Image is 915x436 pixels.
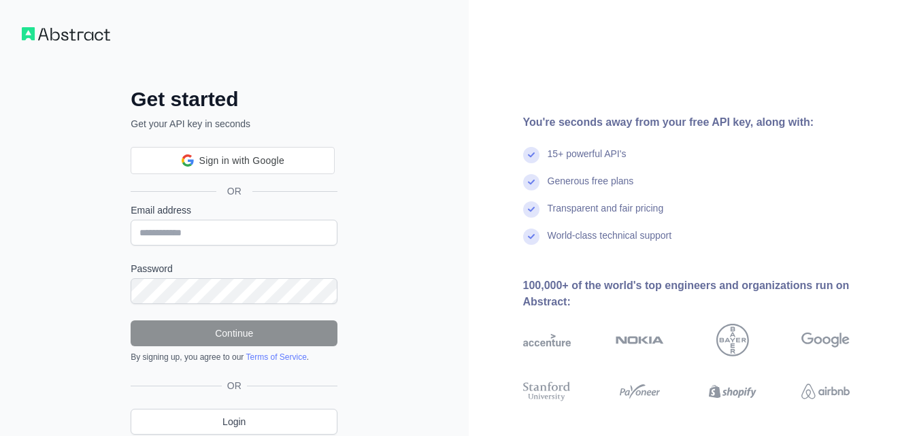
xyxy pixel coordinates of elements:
div: 15+ powerful API's [548,147,627,174]
img: check mark [523,229,539,245]
img: airbnb [801,380,850,403]
img: stanford university [523,380,571,403]
img: Workflow [22,27,110,41]
div: Sign in with Google [131,147,335,174]
a: Login [131,409,337,435]
div: By signing up, you agree to our . [131,352,337,363]
h2: Get started [131,87,337,112]
div: World-class technical support [548,229,672,256]
label: Email address [131,203,337,217]
img: payoneer [616,380,664,403]
button: Continue [131,320,337,346]
p: Get your API key in seconds [131,117,337,131]
div: You're seconds away from your free API key, along with: [523,114,894,131]
div: Generous free plans [548,174,634,201]
img: check mark [523,147,539,163]
img: accenture [523,324,571,356]
label: Password [131,262,337,275]
img: nokia [616,324,664,356]
img: shopify [709,380,757,403]
img: check mark [523,174,539,190]
span: OR [222,379,247,392]
div: 100,000+ of the world's top engineers and organizations run on Abstract: [523,278,894,310]
span: OR [216,184,252,198]
span: Sign in with Google [199,154,284,168]
a: Terms of Service [246,352,306,362]
img: check mark [523,201,539,218]
img: bayer [716,324,749,356]
img: google [801,324,850,356]
div: Transparent and fair pricing [548,201,664,229]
